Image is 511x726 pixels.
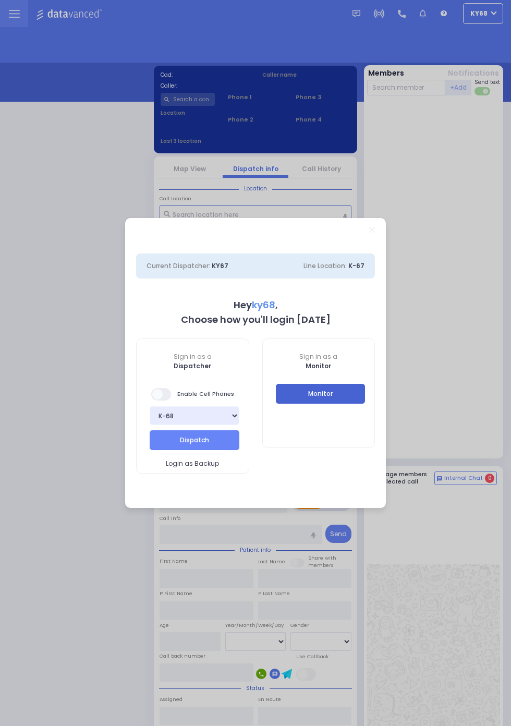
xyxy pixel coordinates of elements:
b: Monitor [306,361,331,370]
span: Enable Cell Phones [151,387,234,402]
span: ky68 [252,298,275,311]
span: Current Dispatcher: [147,261,210,270]
button: Dispatch [150,430,239,450]
span: Sign in as a [137,352,249,361]
b: Hey , [234,298,278,311]
span: Line Location: [303,261,347,270]
span: K-67 [348,261,364,270]
span: KY67 [212,261,228,270]
span: Login as Backup [166,459,219,468]
button: Monitor [276,384,366,404]
a: Close [369,227,375,233]
b: Choose how you'll login [DATE] [181,313,331,326]
span: Sign in as a [263,352,375,361]
b: Dispatcher [174,361,211,370]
